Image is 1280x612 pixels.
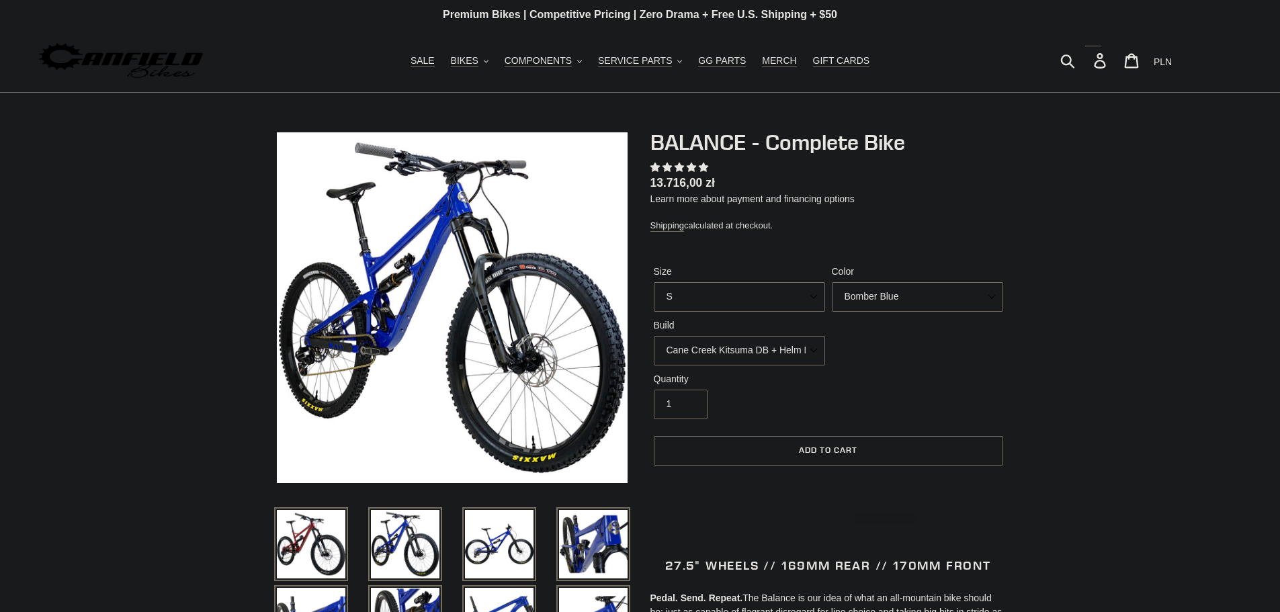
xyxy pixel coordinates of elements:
[654,372,825,386] label: Quantity
[37,40,205,82] img: Canfield Bikes
[411,55,435,67] span: SALE
[813,55,870,67] span: GIFT CARDS
[755,52,803,70] a: MERCH
[654,436,1003,466] button: Add to cart
[462,507,536,581] img: Load image into Gallery viewer, BALANCE - Complete Bike
[505,55,572,67] span: COMPONENTS
[650,593,743,603] b: Pedal. Send. Repeat.
[650,219,1007,232] div: calculated at checkout.
[650,162,711,173] span: 5.00 stars
[404,52,441,70] a: SALE
[274,507,348,581] img: Load image into Gallery viewer, BALANCE - Complete Bike
[799,445,857,455] span: Add to cart
[654,265,825,279] label: Size
[650,558,1007,573] h2: 27.5" WHEELS // 169MM REAR // 170MM FRONT
[1068,46,1102,75] input: Search
[598,55,672,67] span: SERVICE PARTS
[832,265,1003,279] label: Color
[806,52,877,70] a: GIFT CARDS
[591,52,689,70] button: SERVICE PARTS
[368,507,442,581] img: Load image into Gallery viewer, BALANCE - Complete Bike
[691,52,753,70] a: GG PARTS
[654,318,825,333] label: Build
[762,55,796,67] span: MERCH
[650,220,685,232] a: Shipping
[451,55,478,67] span: BIKES
[444,52,495,70] button: BIKES
[650,130,1007,155] h1: BALANCE - Complete Bike
[556,507,630,581] img: Load image into Gallery viewer, BALANCE - Complete Bike
[498,52,589,70] button: COMPONENTS
[277,132,628,483] img: BALANCE - Complete Bike
[698,55,746,67] span: GG PARTS
[650,176,715,189] span: 13.716,00 zł
[650,193,855,204] a: Learn more about payment and financing options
